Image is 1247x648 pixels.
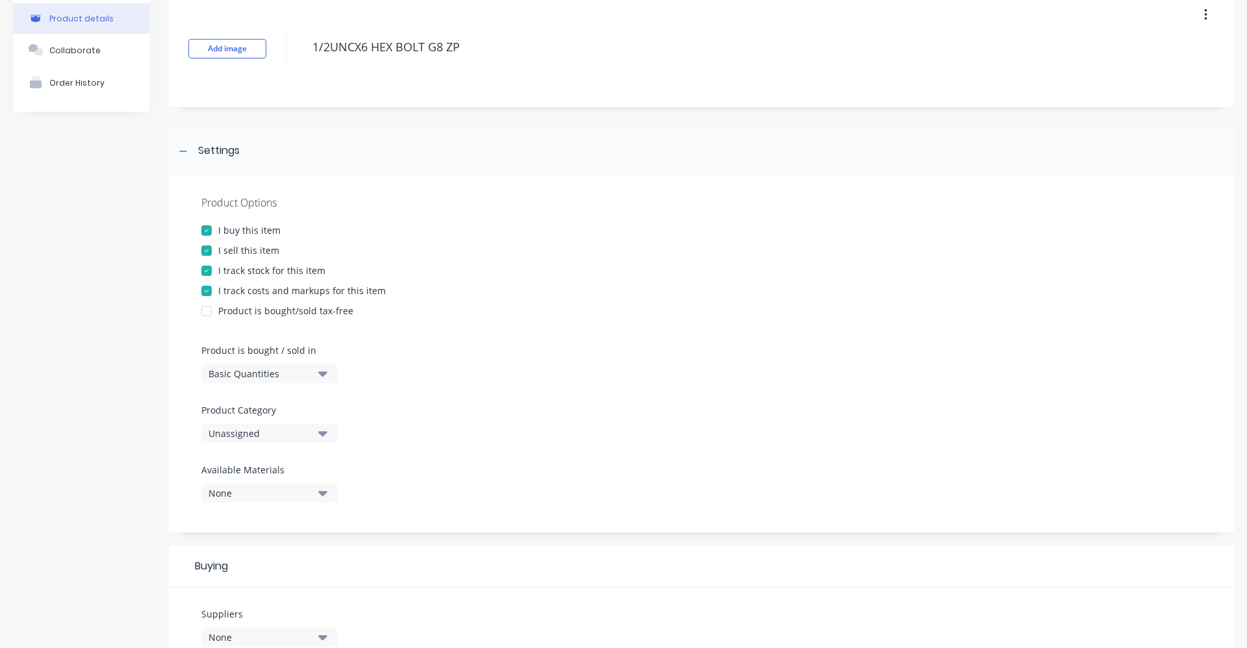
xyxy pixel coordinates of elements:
[201,343,331,357] label: Product is bought / sold in
[201,195,1202,210] div: Product Options
[218,223,281,237] div: I buy this item
[208,486,312,500] div: None
[208,427,312,440] div: Unassigned
[169,545,1234,588] div: Buying
[201,627,338,647] button: None
[13,34,149,66] button: Collaborate
[13,66,149,99] button: Order History
[201,463,338,477] label: Available Materials
[201,483,338,503] button: None
[208,367,312,380] div: Basic Quantities
[218,264,325,277] div: I track stock for this item
[188,39,266,58] button: Add image
[201,607,338,621] label: Suppliers
[201,364,338,383] button: Basic Quantities
[13,3,149,34] button: Product details
[201,423,338,443] button: Unassigned
[218,284,386,297] div: I track costs and markups for this item
[218,243,279,257] div: I sell this item
[306,32,1127,62] textarea: 1/2UNCX6 HEX BOLT G8 ZP
[49,45,101,55] div: Collaborate
[49,78,105,88] div: Order History
[49,14,114,23] div: Product details
[198,143,240,159] div: Settings
[201,403,331,417] label: Product Category
[218,304,353,318] div: Product is bought/sold tax-free
[208,630,312,644] div: None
